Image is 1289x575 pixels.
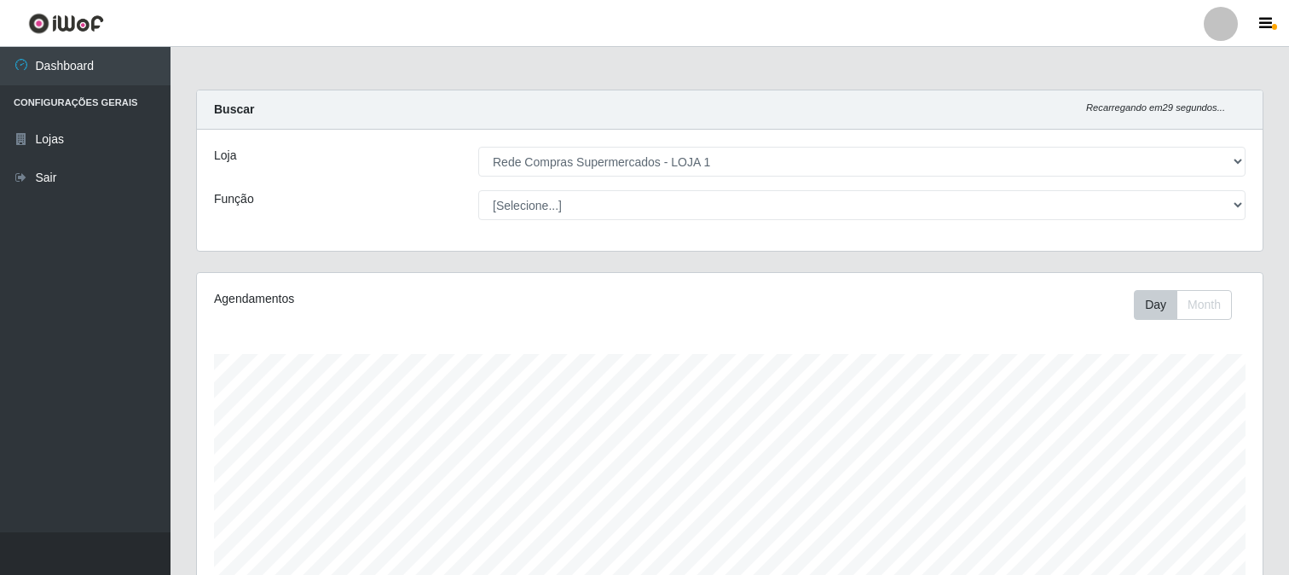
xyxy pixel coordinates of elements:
div: Agendamentos [214,290,629,308]
button: Day [1134,290,1177,320]
div: Toolbar with button groups [1134,290,1246,320]
img: CoreUI Logo [28,13,104,34]
button: Month [1176,290,1232,320]
label: Loja [214,147,236,165]
div: First group [1134,290,1232,320]
i: Recarregando em 29 segundos... [1086,102,1225,113]
strong: Buscar [214,102,254,116]
label: Função [214,190,254,208]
